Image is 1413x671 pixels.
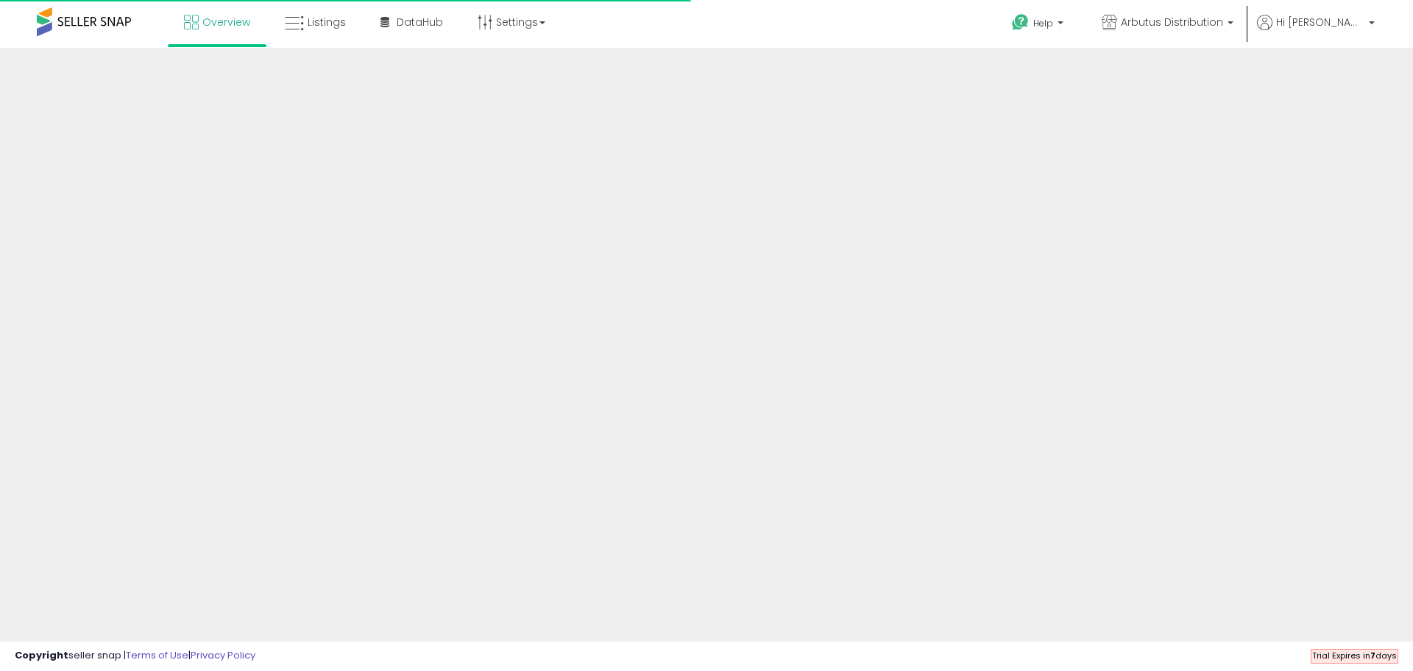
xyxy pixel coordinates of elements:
[15,648,68,662] strong: Copyright
[191,648,255,662] a: Privacy Policy
[1312,650,1397,661] span: Trial Expires in days
[15,649,255,663] div: seller snap | |
[1370,650,1375,661] b: 7
[1276,15,1364,29] span: Hi [PERSON_NAME]
[308,15,346,29] span: Listings
[202,15,250,29] span: Overview
[1121,15,1223,29] span: Arbutus Distribution
[1011,13,1030,32] i: Get Help
[1257,15,1375,48] a: Hi [PERSON_NAME]
[126,648,188,662] a: Terms of Use
[397,15,443,29] span: DataHub
[1000,2,1078,48] a: Help
[1033,17,1053,29] span: Help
